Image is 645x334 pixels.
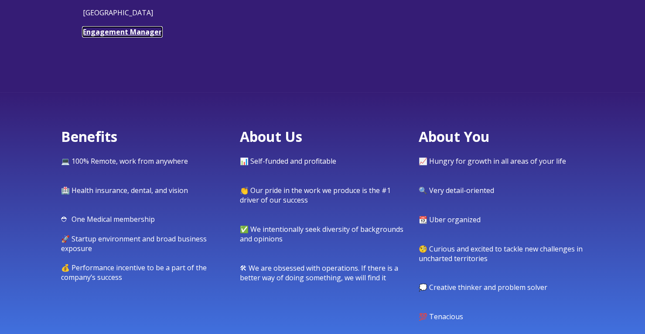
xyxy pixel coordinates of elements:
span: [GEOGRAPHIC_DATA] [83,8,153,17]
span: 💰 Performance incentive to be a part of the company’s success [61,263,207,282]
span: 💻 100% Remote, work from anywhere [61,156,188,166]
span: 🏥 Health insurance, dental, and vision [61,186,188,195]
span: 👏 Our pride in the work we produce is the #1 driver of our success [240,186,391,205]
span: 📆 Uber organized [419,215,481,224]
span: 📈 Hungry for growth in all areas of your life [419,156,566,166]
span: 💯 Tenacious [419,312,463,321]
span: 📊 Self-funded and profitable [240,156,336,166]
span: About You [419,127,490,146]
span: 🧐 Curious and excited to tackle new challenges in uncharted territories [419,244,583,263]
span: 💭 Creative thinker and problem solver [419,282,547,292]
span: 🔍 Very detail-oriented [419,186,494,195]
span: Benefits [61,127,117,146]
span: ⛑ One Medical membership [61,214,155,224]
span: About Us [240,127,302,146]
span: 🛠 We are obsessed with operations. If there is a better way of doing something, we will find it [240,263,398,282]
a: Engagement Manager [83,27,162,37]
span: 🚀 Startup environment and broad business exposure [61,234,207,253]
span: ✅ We intentionally seek diversity of backgrounds and opinions [240,224,403,244]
